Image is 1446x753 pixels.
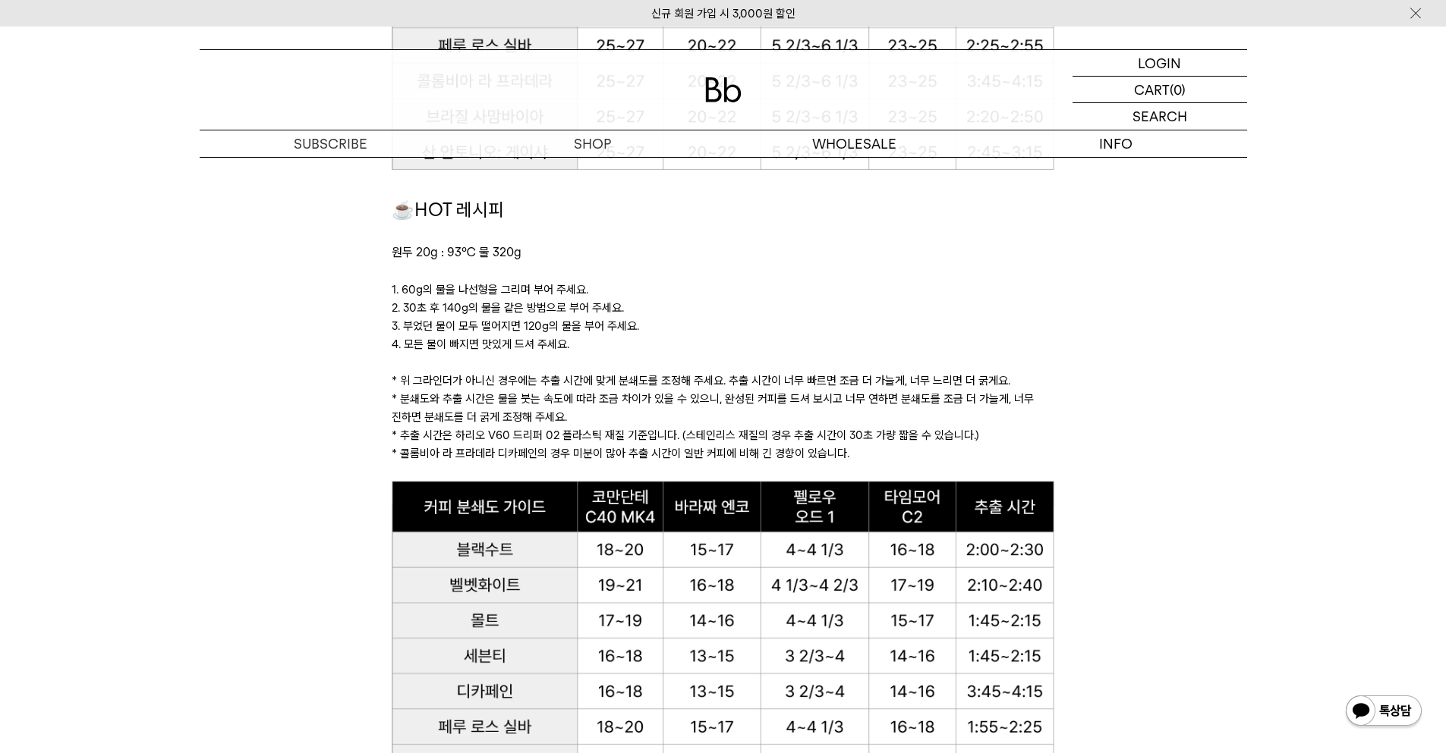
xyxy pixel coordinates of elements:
p: SEARCH [1133,103,1187,130]
a: CART (0) [1073,77,1247,103]
p: 2. 30초 후 140g의 물을 같은 방법으로 부어 주세요. [392,299,1054,317]
a: 신규 회원 가입 시 3,000원 할인 [651,7,795,20]
p: 1. 60g의 물을 나선형을 그리며 부어 주세요. [392,281,1054,299]
a: SUBSCRIBE [200,130,462,157]
p: (0) [1170,77,1186,102]
p: * 분쇄도와 추출 시간은 물을 붓는 속도에 따라 조금 차이가 있을 수 있으니, 완성된 커피를 드셔 보시고 너무 연하면 분쇄도를 조금 더 가늘게, 너무 진하면 분쇄도를 더 굵게... [392,390,1054,426]
p: CART [1134,77,1170,102]
span: ☕HOT 레시피 [392,199,504,221]
img: 로고 [705,77,742,102]
p: INFO [985,130,1247,157]
a: LOGIN [1073,50,1247,77]
p: LOGIN [1138,50,1181,76]
p: 4. 모든 물이 빠지면 맛있게 드셔 주세요. [392,335,1054,353]
p: * 추출 시간은 하리오 V60 드리퍼 02 플라스틱 재질 기준입니다. (스테인리스 재질의 경우 추출 시간이 30초 가량 짧을 수 있습니다.) [392,426,1054,444]
a: SHOP [462,130,723,157]
p: 3. 부었던 물이 모두 떨어지면 120g의 물을 부어 주세요. [392,317,1054,335]
p: * 위 그라인더가 아니신 경우에는 추출 시간에 맞게 분쇄도를 조정해 주세요. 추출 시간이 너무 빠르면 조금 더 가늘게, 너무 느리면 더 굵게요. [392,372,1054,390]
img: 카카오톡 채널 1:1 채팅 버튼 [1344,694,1423,730]
span: 원두 20g : 93℃ 물 320g [392,245,521,259]
p: * 콜롬비아 라 프라데라 디카페인의 경우 미분이 많아 추출 시간이 일반 커피에 비해 긴 경향이 있습니다. [392,444,1054,463]
p: WHOLESALE [723,130,985,157]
